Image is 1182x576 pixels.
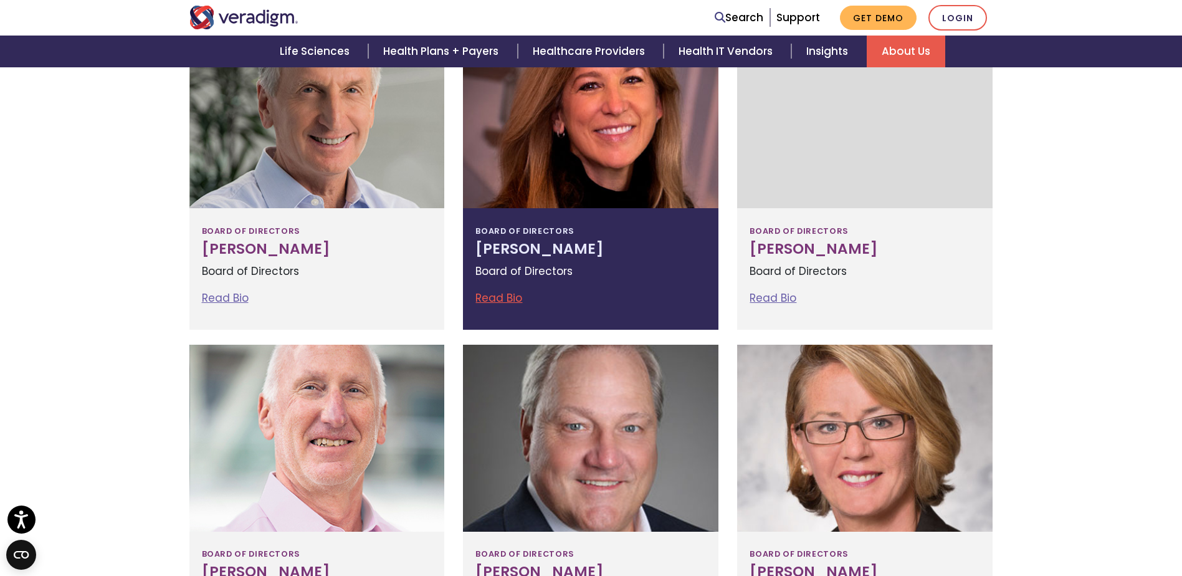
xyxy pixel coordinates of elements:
[475,544,573,564] span: Board of Directors
[750,241,980,258] h3: [PERSON_NAME]
[750,290,796,305] a: Read Bio
[791,36,867,67] a: Insights
[475,263,706,280] p: Board of Directors
[750,544,847,564] span: Board of Directors
[664,36,791,67] a: Health IT Vendors
[202,544,300,564] span: Board of Directors
[368,36,517,67] a: Health Plans + Payers
[867,36,945,67] a: About Us
[750,263,980,280] p: Board of Directors
[189,6,298,29] img: Veradigm logo
[518,36,664,67] a: Healthcare Providers
[776,10,820,25] a: Support
[202,241,432,258] h3: [PERSON_NAME]
[840,6,917,30] a: Get Demo
[750,221,847,241] span: Board of Directors
[475,290,522,305] a: Read Bio
[6,540,36,570] button: Open CMP widget
[943,486,1167,561] iframe: Drift Chat Widget
[202,290,249,305] a: Read Bio
[202,263,432,280] p: Board of Directors
[475,241,706,258] h3: [PERSON_NAME]
[715,9,763,26] a: Search
[202,221,300,241] span: Board of Directors
[265,36,368,67] a: Life Sciences
[928,5,987,31] a: Login
[475,221,573,241] span: Board of Directors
